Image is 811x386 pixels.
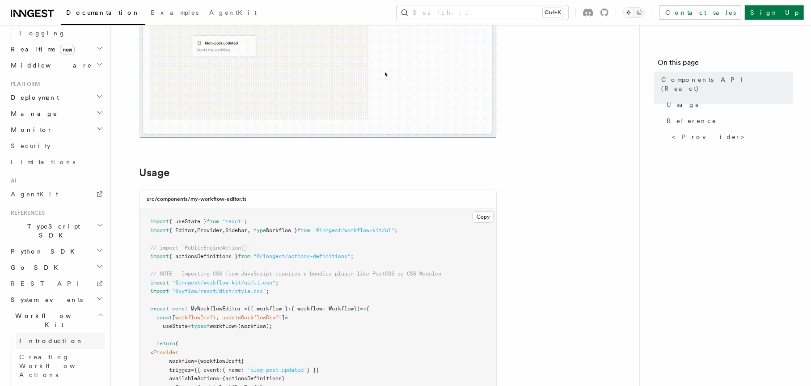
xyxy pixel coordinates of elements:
[139,166,169,179] a: Usage
[194,358,197,364] span: =
[150,305,169,312] span: export
[329,305,354,312] span: Workflow
[7,218,105,243] button: TypeScript SDK
[219,375,222,382] span: =
[745,5,804,20] a: Sign Up
[151,9,199,16] span: Examples
[66,9,140,16] span: Documentation
[150,218,169,225] span: import
[11,142,51,149] span: Security
[658,57,793,72] h4: On this page
[7,259,105,276] button: Go SDK
[623,7,645,18] button: Toggle dark mode
[291,305,322,312] span: { workflow
[663,97,793,113] a: Usage
[172,288,266,294] span: "@xyflow/react/dist/style.css"
[61,3,145,25] a: Documentation
[7,222,97,240] span: TypeScript SDK
[16,333,105,349] a: Introduction
[7,57,105,73] button: Middleware
[188,323,191,329] span: <
[222,375,285,382] span: {actionsDefinitions}
[163,323,188,329] span: useState
[253,253,351,259] span: "@/inngest/actions-definitions"
[169,375,219,382] span: availableActions
[19,353,97,378] span: Creating Workflow Actions
[225,227,247,233] span: Sidebar
[16,25,105,41] a: Logging
[191,305,241,312] span: MyWorkflowEditor
[150,245,250,251] span: // import `PublicEngineAction[]`
[16,349,105,383] a: Creating Workflow Actions
[266,288,269,294] span: ;
[19,30,66,37] span: Logging
[661,75,793,93] span: Components API (React)
[150,227,169,233] span: import
[150,288,169,294] span: import
[354,305,360,312] span: })
[145,3,204,24] a: Examples
[7,41,105,57] button: Realtimenew
[7,292,105,308] button: System events
[659,5,741,20] a: Contact sales
[60,45,75,55] span: new
[7,186,105,202] a: AgentKit
[169,253,238,259] span: { actionsDefinitions }
[7,81,40,88] span: Platform
[7,89,105,106] button: Deployment
[7,45,75,54] span: Realtime
[175,314,216,321] span: workflowDraft
[204,3,262,24] a: AgentKit
[156,340,175,347] span: return
[7,311,97,329] span: Workflow Kit
[658,72,793,97] a: Components API (React)
[172,305,188,312] span: const
[247,227,250,233] span: ,
[7,177,17,184] span: AI
[19,337,84,344] span: Introduction
[7,308,105,333] button: Workflow Kit
[667,116,717,125] span: Reference
[175,340,178,347] span: (
[238,253,250,259] span: from
[244,218,247,225] span: ;
[322,305,325,312] span: :
[275,280,279,286] span: ;
[360,305,366,312] span: =>
[668,129,793,145] a: <Provider>
[241,367,244,373] span: :
[313,227,394,233] span: "@inngest/workflow-kit/ui"
[253,227,266,233] span: type
[7,125,53,134] span: Monitor
[172,314,175,321] span: [
[219,367,222,373] span: :
[297,227,310,233] span: from
[7,93,59,102] span: Deployment
[7,106,105,122] button: Manage
[667,100,700,109] span: Usage
[266,227,297,233] span: Workflow }
[247,367,307,373] span: 'blog-post.updated'
[222,367,241,373] span: { name
[150,280,169,286] span: import
[7,243,105,259] button: Python SDK
[150,349,153,356] span: <
[7,295,83,304] span: System events
[7,154,105,170] a: Limitations
[210,323,272,329] span: workflow>(workflow);
[169,367,191,373] span: trigger
[282,314,285,321] span: ]
[672,132,751,141] span: <Provider>
[147,195,247,203] h3: src/components/my-workflow-editor.ts
[150,271,441,277] span: // NOTE - Importing CSS from JavaScript requires a bundler plugin like PostCSS or CSS Modules
[7,263,63,272] span: Go SDK
[169,227,194,233] span: { Editor
[351,253,354,259] span: ;
[663,113,793,129] a: Reference
[7,138,105,154] a: Security
[366,305,369,312] span: {
[11,280,87,287] span: REST API
[150,253,169,259] span: import
[222,218,244,225] span: "react"
[288,305,291,312] span: :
